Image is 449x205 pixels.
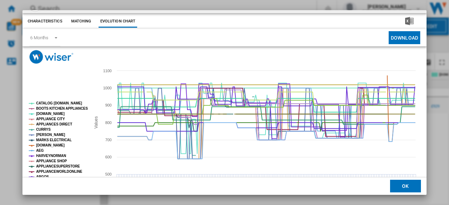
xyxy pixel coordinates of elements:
[30,35,48,40] div: 6 Months
[105,172,112,176] tspan: 500
[36,159,67,163] tspan: APPLIANCE SHOP
[103,69,112,73] tspan: 1100
[105,155,112,159] tspan: 600
[103,86,112,90] tspan: 1000
[36,112,65,116] tspan: [DOMAIN_NAME]
[36,138,72,142] tspan: MARKS ELECTRICAL
[405,17,414,25] img: excel-24x24.png
[36,175,49,179] tspan: ARGOS
[36,128,51,131] tspan: CURRYS
[36,133,65,137] tspan: [PERSON_NAME]
[36,117,65,121] tspan: APPLIANCE CITY
[66,15,97,28] button: Matching
[29,50,73,64] img: logo_wiser_300x94.png
[394,15,425,28] button: Download in Excel
[105,138,112,142] tspan: 700
[99,15,138,28] button: Evolution chart
[94,116,99,129] tspan: Values
[105,121,112,125] tspan: 800
[36,101,82,105] tspan: CATALOG [DOMAIN_NAME]
[36,122,72,126] tspan: APPLIANCES DIRECT
[105,103,112,107] tspan: 900
[36,170,82,173] tspan: APPLIANCEWORLDONLINE
[36,164,80,168] tspan: APPLIANCESUPERSTORE
[390,180,421,192] button: OK
[26,15,64,28] button: Characteristics
[389,31,420,44] button: Download
[36,149,44,152] tspan: AEG
[36,154,66,158] tspan: HARVEYNORMAN
[36,143,65,147] tspan: [DOMAIN_NAME]
[36,107,88,110] tspan: BOOTS KITCHEN APPLIANCES
[22,10,427,195] md-dialog: Product popup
